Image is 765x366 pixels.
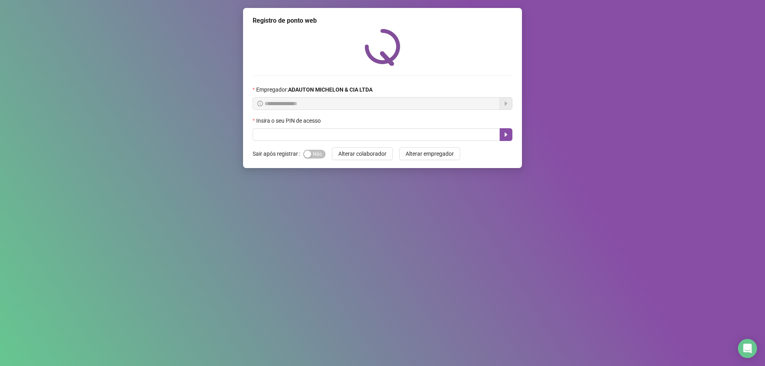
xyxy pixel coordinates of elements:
span: Alterar empregador [406,149,454,158]
button: Alterar empregador [399,147,460,160]
label: Insira o seu PIN de acesso [253,116,326,125]
label: Sair após registrar [253,147,303,160]
strong: ADAUTON MICHELON & CIA LTDA [288,86,373,93]
button: Alterar colaborador [332,147,393,160]
div: Registro de ponto web [253,16,512,25]
img: QRPoint [365,29,400,66]
div: Open Intercom Messenger [738,339,757,358]
span: Empregador : [256,85,373,94]
span: info-circle [257,101,263,106]
span: Alterar colaborador [338,149,386,158]
span: caret-right [503,131,509,138]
